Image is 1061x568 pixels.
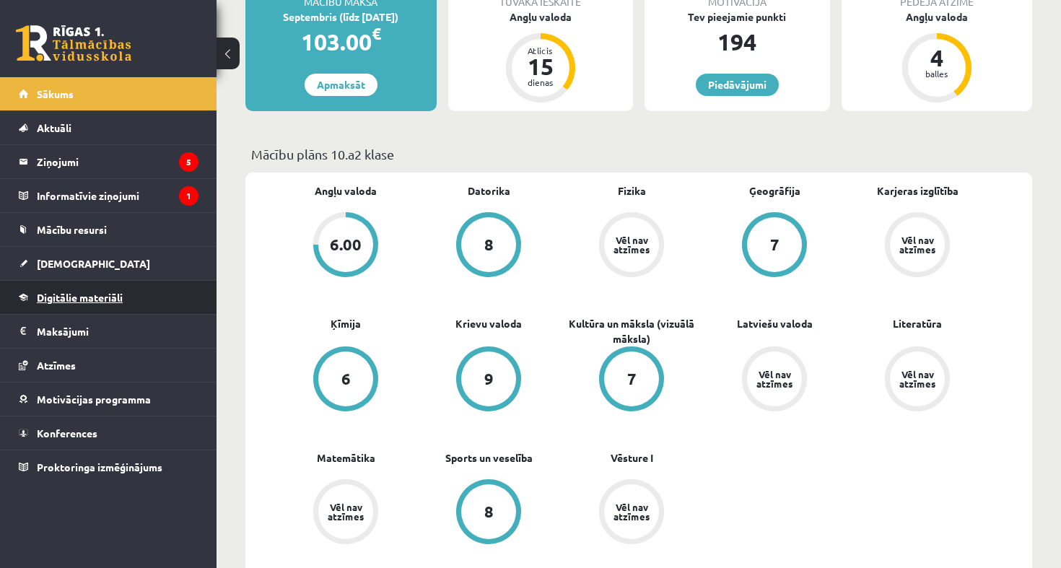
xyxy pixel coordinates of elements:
div: Atlicis [519,46,562,55]
a: Vēl nav atzīmes [274,479,417,547]
a: 8 [417,212,560,280]
a: 6.00 [274,212,417,280]
span: Proktoringa izmēģinājums [37,460,162,473]
a: Proktoringa izmēģinājums [19,450,198,484]
a: Motivācijas programma [19,383,198,416]
p: Mācību plāns 10.a2 klase [251,144,1026,164]
a: Vēl nav atzīmes [560,479,703,547]
a: Ķīmija [331,316,361,331]
a: Sākums [19,77,198,110]
a: Angļu valoda 4 balles [842,9,1033,105]
div: 4 [915,46,959,69]
span: [DEMOGRAPHIC_DATA] [37,257,150,270]
div: Septembris (līdz [DATE]) [245,9,437,25]
span: Sākums [37,87,74,100]
div: 103.00 [245,25,437,59]
a: Aktuāli [19,111,198,144]
a: Angļu valoda [315,183,377,198]
div: Vēl nav atzīmes [326,502,366,521]
a: Matemātika [317,450,375,466]
a: Maksājumi [19,315,198,348]
a: 6 [274,346,417,414]
span: Motivācijas programma [37,393,151,406]
a: Digitālie materiāli [19,281,198,314]
div: 7 [770,237,780,253]
a: Mācību resursi [19,213,198,246]
a: Vēl nav atzīmes [846,346,989,414]
a: Angļu valoda Atlicis 15 dienas [448,9,634,105]
a: Ģeogrāfija [749,183,800,198]
a: Atzīmes [19,349,198,382]
a: 7 [703,212,846,280]
a: 9 [417,346,560,414]
div: Vēl nav atzīmes [897,370,938,388]
span: Aktuāli [37,121,71,134]
div: 7 [627,371,637,387]
div: Angļu valoda [448,9,634,25]
span: Mācību resursi [37,223,107,236]
i: 1 [179,186,198,206]
span: Digitālie materiāli [37,291,123,304]
div: dienas [519,78,562,87]
a: Vēl nav atzīmes [703,346,846,414]
a: 8 [417,479,560,547]
div: Vēl nav atzīmes [611,235,652,254]
a: Vēl nav atzīmes [846,212,989,280]
span: € [372,23,381,44]
a: Vēsture I [611,450,653,466]
a: Konferences [19,416,198,450]
a: Rīgas 1. Tālmācības vidusskola [16,25,131,61]
legend: Ziņojumi [37,145,198,178]
a: Karjeras izglītība [877,183,959,198]
div: 9 [484,371,494,387]
div: 6 [341,371,351,387]
span: Konferences [37,427,97,440]
a: Literatūra [893,316,942,331]
a: [DEMOGRAPHIC_DATA] [19,247,198,280]
div: 8 [484,237,494,253]
a: Piedāvājumi [696,74,779,96]
div: 6.00 [330,237,362,253]
a: Sports un veselība [445,450,533,466]
a: Vēl nav atzīmes [560,212,703,280]
legend: Maksājumi [37,315,198,348]
legend: Informatīvie ziņojumi [37,179,198,212]
div: Tev pieejamie punkti [645,9,830,25]
div: 8 [484,504,494,520]
a: Apmaksāt [305,74,377,96]
a: Fizika [618,183,646,198]
a: Datorika [468,183,510,198]
a: Latviešu valoda [737,316,813,331]
div: 15 [519,55,562,78]
div: balles [915,69,959,78]
span: Atzīmes [37,359,76,372]
div: Angļu valoda [842,9,1033,25]
i: 5 [179,152,198,172]
div: Vēl nav atzīmes [897,235,938,254]
div: Vēl nav atzīmes [611,502,652,521]
a: 7 [560,346,703,414]
div: 194 [645,25,830,59]
a: Krievu valoda [455,316,522,331]
a: Ziņojumi5 [19,145,198,178]
a: Kultūra un māksla (vizuālā māksla) [560,316,703,346]
a: Informatīvie ziņojumi1 [19,179,198,212]
div: Vēl nav atzīmes [754,370,795,388]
